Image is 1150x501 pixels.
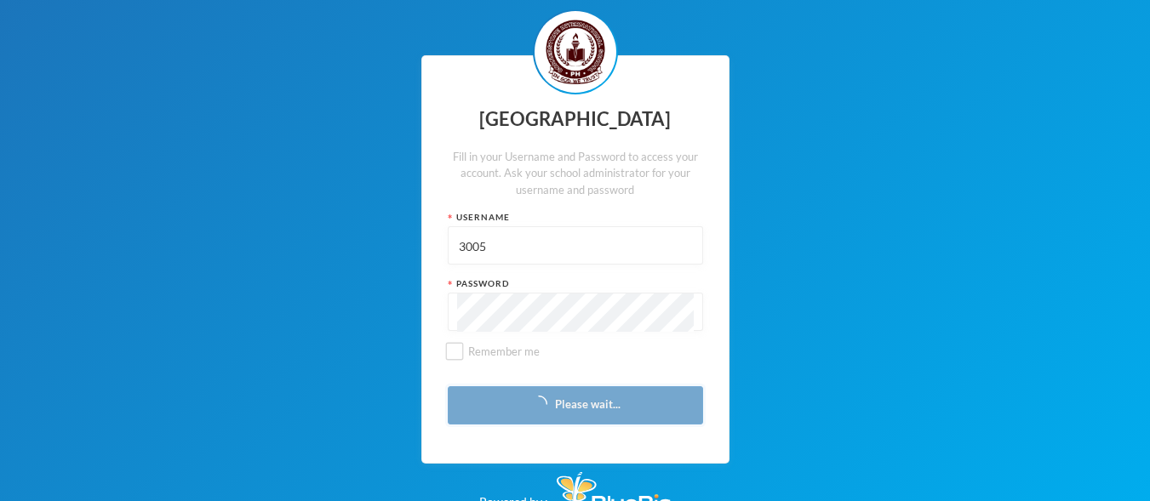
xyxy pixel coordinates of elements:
[448,386,703,424] button: Please wait...
[530,396,547,413] i: icon: loading
[448,149,703,199] div: Fill in your Username and Password to access your account. Ask your school administrator for your...
[448,277,703,290] div: Password
[448,103,703,136] div: [GEOGRAPHIC_DATA]
[448,211,703,224] div: Username
[461,344,546,358] span: Remember me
